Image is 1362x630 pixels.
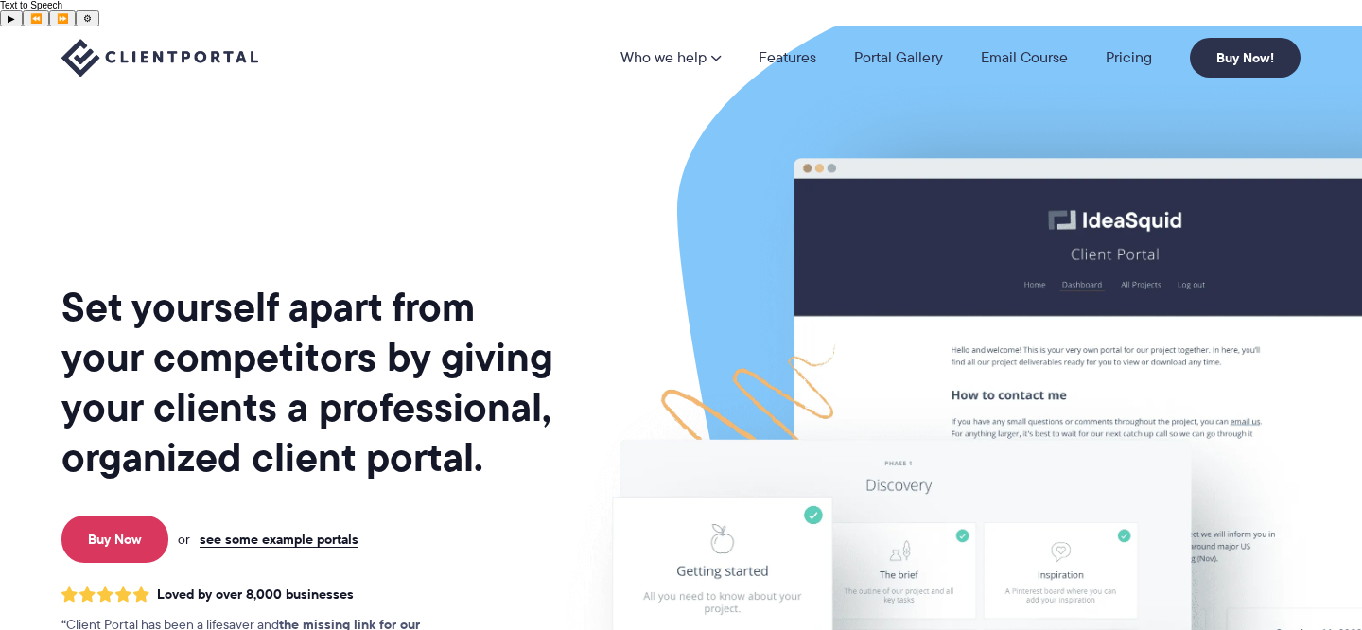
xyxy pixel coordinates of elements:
[759,50,816,65] a: Features
[1190,38,1301,78] a: Buy Now!
[61,282,557,482] h1: Set yourself apart from your competitors by giving your clients a professional, organized client ...
[1106,50,1152,65] a: Pricing
[981,50,1068,65] a: Email Course
[620,50,721,65] a: Who we help
[157,586,354,603] span: Loved by over 8,000 businesses
[854,50,943,65] a: Portal Gallery
[178,531,190,548] span: or
[200,531,358,548] a: see some example portals
[61,516,168,563] a: Buy Now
